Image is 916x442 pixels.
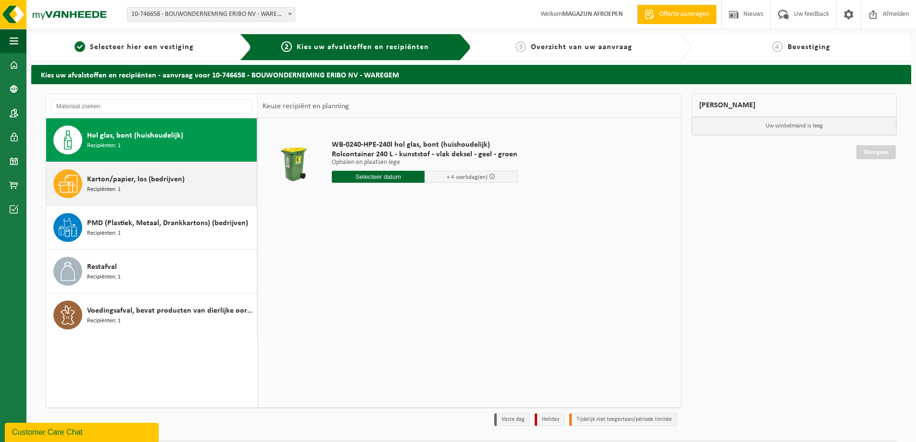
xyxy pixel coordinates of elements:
strong: MAGAZIJN AFROEPEN [562,11,623,18]
li: Vaste dag [494,413,530,426]
input: Materiaal zoeken [51,99,252,114]
span: Recipiënten: 1 [87,273,121,282]
span: Hol glas, bont (huishoudelijk) [87,130,183,141]
a: 1Selecteer hier een vestiging [36,41,232,53]
span: 10-746658 - BOUWONDERNEMING ERIBO NV - WAREGEM [127,8,295,21]
span: Voedingsafval, bevat producten van dierlijke oorsprong, onverpakt, categorie 3 [87,305,254,316]
span: 4 [772,41,783,52]
span: 1 [75,41,85,52]
span: Rolcontainer 240 L - kunststof - vlak deksel - geel - groen [332,150,517,159]
span: 10-746658 - BOUWONDERNEMING ERIBO NV - WAREGEM [127,7,295,22]
span: Overzicht van uw aanvraag [531,43,632,51]
span: Selecteer hier een vestiging [90,43,194,51]
span: PMD (Plastiek, Metaal, Drankkartons) (bedrijven) [87,217,248,229]
iframe: chat widget [5,421,161,442]
span: Restafval [87,261,117,273]
button: Hol glas, bont (huishoudelijk) Recipiënten: 1 [46,118,257,162]
span: Karton/papier, los (bedrijven) [87,174,185,185]
span: 3 [515,41,526,52]
button: PMD (Plastiek, Metaal, Drankkartons) (bedrijven) Recipiënten: 1 [46,206,257,250]
li: Holiday [535,413,565,426]
span: Offerte aanvragen [657,10,712,19]
span: Kies uw afvalstoffen en recipiënten [297,43,429,51]
p: Ophalen en plaatsen lege [332,159,517,166]
span: Recipiënten: 1 [87,229,121,238]
button: Restafval Recipiënten: 1 [46,250,257,293]
span: 2 [281,41,292,52]
input: Selecteer datum [332,171,425,183]
button: Voedingsafval, bevat producten van dierlijke oorsprong, onverpakt, categorie 3 Recipiënten: 1 [46,293,257,337]
span: Recipiënten: 1 [87,316,121,326]
div: Keuze recipiënt en planning [258,94,354,118]
a: Offerte aanvragen [637,5,716,24]
h2: Kies uw afvalstoffen en recipiënten - aanvraag voor 10-746658 - BOUWONDERNEMING ERIBO NV - WAREGEM [31,65,911,84]
li: Tijdelijk niet toegestaan/période limitée [569,413,677,426]
p: Uw winkelmand is leeg [692,117,897,135]
span: Recipiënten: 1 [87,185,121,194]
a: Doorgaan [856,145,896,159]
button: Karton/papier, los (bedrijven) Recipiënten: 1 [46,162,257,206]
span: + 4 werkdag(en) [447,174,488,180]
span: Bevestiging [788,43,830,51]
span: WB-0240-HPE-240l hol glas, bont (huishoudelijk) [332,140,517,150]
span: Recipiënten: 1 [87,141,121,151]
div: [PERSON_NAME] [691,94,897,117]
